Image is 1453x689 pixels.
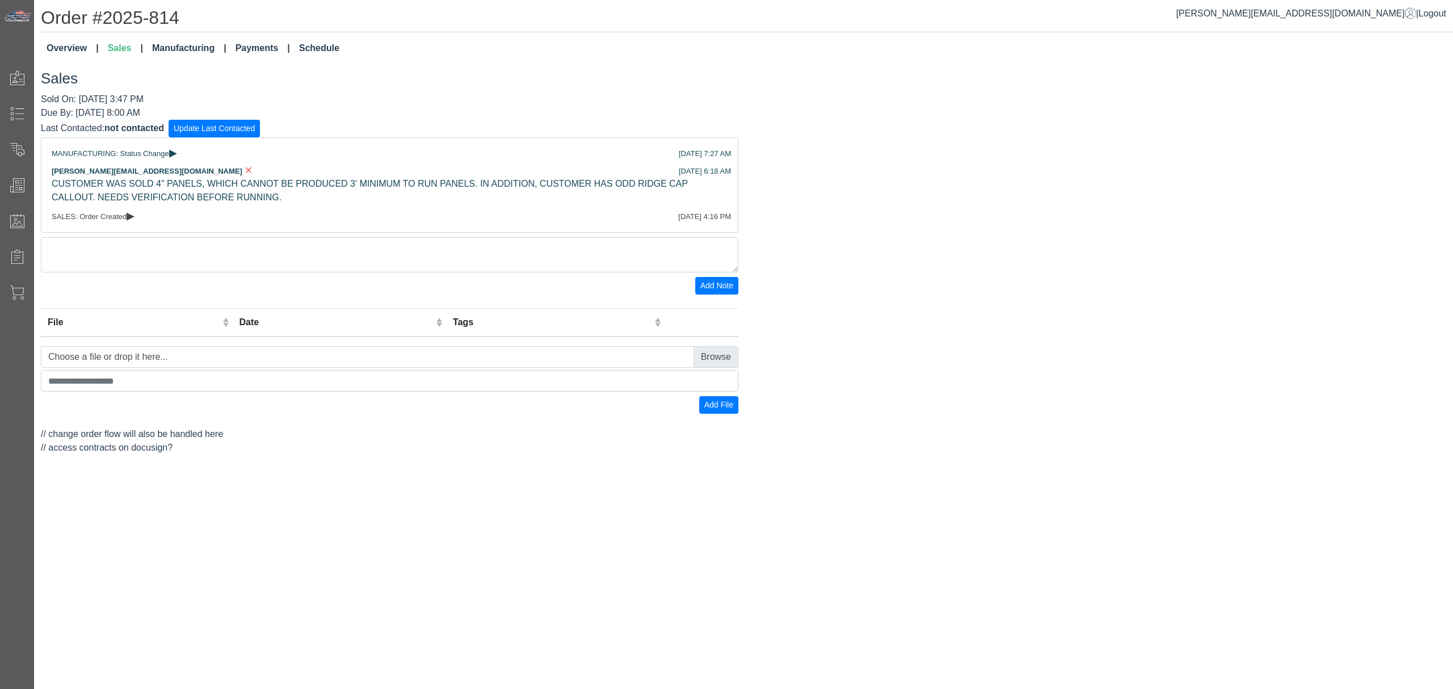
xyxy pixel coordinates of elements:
span: ▸ [169,149,177,156]
a: Manufacturing [148,37,231,60]
a: Sales [103,37,148,60]
th: Remove [664,309,738,337]
h1: Order #2025-814 [41,7,1453,32]
a: Schedule [295,37,344,60]
button: Update Last Contacted [169,120,260,137]
div: Tags [453,316,652,329]
div: SALES: Order Created [52,211,728,222]
div: MANUFACTURING: Status Change [52,148,728,159]
span: Logout [1418,9,1446,18]
form: Last Contacted: [41,120,738,137]
a: Overview [42,37,103,60]
div: [DATE] 7:27 AM [679,148,731,159]
button: Add Note [695,277,738,295]
div: | [1176,7,1446,20]
span: Update Last Contacted [174,124,255,133]
a: Payments [231,37,295,60]
div: CUSTOMER WAS SOLD 4" PANELS, WHICH CANNOT BE PRODUCED 3' MINIMUM TO RUN PANELS. IN ADDITION, CUST... [52,177,728,204]
div: [DATE] 4:16 PM [678,211,731,222]
a: [PERSON_NAME][EMAIL_ADDRESS][DOMAIN_NAME] [1176,9,1416,18]
span: Add Note [700,281,733,290]
div: Due By: [DATE] 8:00 AM [41,106,738,120]
button: Add File [699,396,738,414]
div: Date [240,316,434,329]
span: Add File [704,400,733,409]
img: Metals Direct Inc Logo [3,10,32,23]
span: [PERSON_NAME][EMAIL_ADDRESS][DOMAIN_NAME] [52,167,242,175]
div: [DATE] 6:18 AM [679,166,731,177]
div: // change order flow will also be handled here // access contracts on docusign? [32,93,747,455]
div: File [48,316,220,329]
div: Sold On: [DATE] 3:47 PM [41,93,738,106]
span: not contacted [104,123,164,132]
span: ▸ [127,212,135,219]
h3: Sales [41,70,1453,87]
